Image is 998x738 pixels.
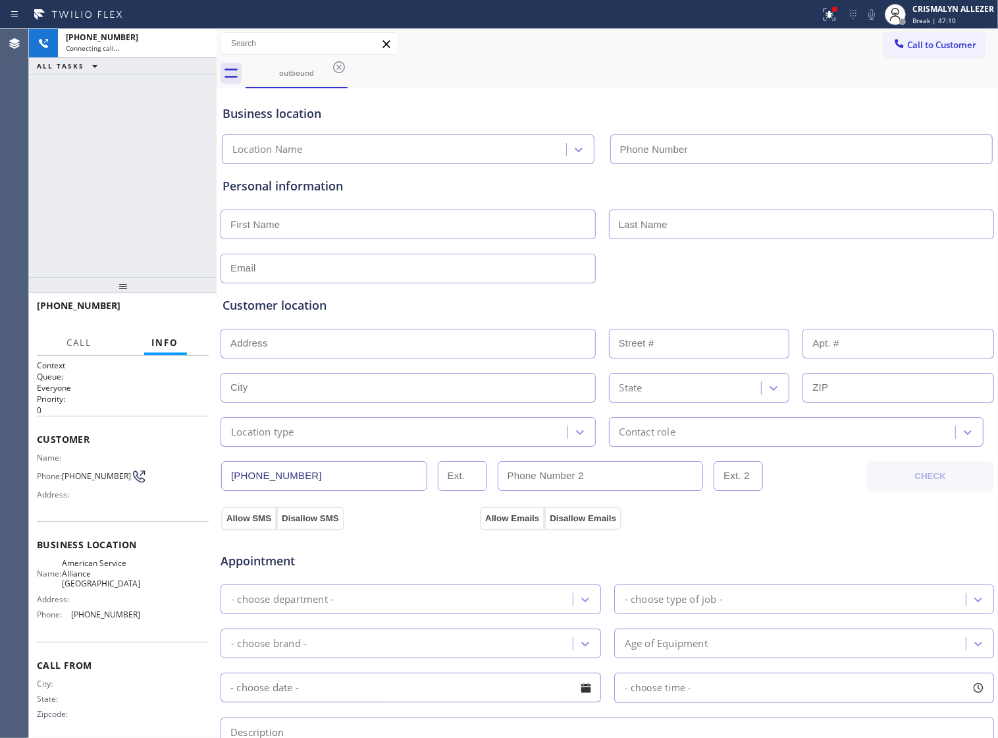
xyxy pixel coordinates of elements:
button: Mute [862,5,881,24]
span: American Service Alliance [GEOGRAPHIC_DATA] [62,558,140,588]
div: Business location [223,105,992,123]
span: [PHONE_NUMBER] [71,610,140,619]
span: Info [152,337,179,349]
input: Ext. [438,461,487,491]
div: Location type [231,424,294,440]
input: Email [221,254,596,283]
button: Disallow SMS [276,507,344,530]
button: CHECK [867,461,993,492]
h2: Priority: [37,393,209,405]
input: First Name [221,210,596,239]
span: Phone: [37,610,71,619]
div: - choose brand - [231,636,307,651]
input: Address [221,329,596,358]
span: [PHONE_NUMBER] [37,299,120,312]
p: Everyone [37,382,209,393]
button: Call [59,330,100,356]
input: ZIP [802,373,994,403]
span: Call to Customer [907,39,976,51]
button: Allow Emails [480,507,544,530]
div: Location Name [232,142,303,157]
button: Disallow Emails [544,507,621,530]
span: Name: [37,569,62,579]
span: Break | 47:10 [912,16,956,25]
input: Phone Number 2 [498,461,704,491]
input: Apt. # [802,329,994,358]
button: ALL TASKS [29,58,111,74]
input: Phone Number [221,461,427,491]
button: Allow SMS [221,507,276,530]
span: [PHONE_NUMBER] [66,32,138,43]
div: outbound [247,68,346,78]
span: Connecting call… [66,43,119,53]
div: Personal information [223,177,992,195]
span: - choose time - [625,681,692,694]
div: Contact role [619,424,675,440]
span: Address: [37,490,72,499]
h1: Context [37,360,209,371]
input: Ext. 2 [714,461,763,491]
span: State: [37,694,72,704]
input: Phone Number [610,134,993,164]
input: City [221,373,596,403]
div: - choose department - [231,592,334,607]
div: CRISMALYN ALLEZER [912,3,994,14]
span: Address: [37,594,72,604]
div: Age of Equipment [625,636,708,651]
span: Appointment [221,552,477,570]
button: Call to Customer [884,32,985,57]
input: Street # [609,329,790,358]
button: Info [144,330,187,356]
p: 0 [37,405,209,416]
span: Phone: [37,471,62,481]
span: [PHONE_NUMBER] [62,471,131,481]
span: City: [37,679,72,689]
div: - choose type of job - [625,592,723,607]
input: - choose date - [221,673,601,702]
div: State [619,380,643,395]
span: Business location [37,538,209,551]
div: Customer location [223,297,992,314]
h2: Queue: [37,371,209,382]
span: ALL TASKS [37,61,84,71]
span: Zipcode: [37,709,72,719]
span: Customer [37,433,209,445]
input: Search [221,33,398,54]
span: Name: [37,453,72,463]
span: Call [67,337,92,349]
span: Call From [37,659,209,671]
input: Last Name [609,210,995,239]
